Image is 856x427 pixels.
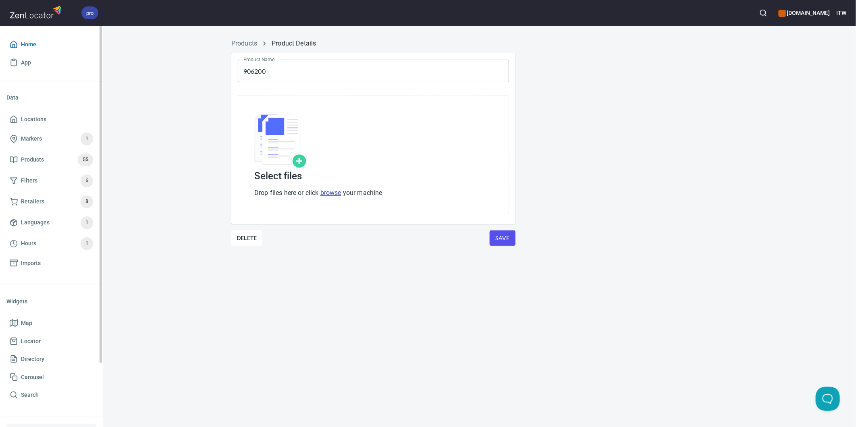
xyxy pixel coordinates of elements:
span: Locations [21,114,46,124]
span: Map [21,318,32,328]
div: Select fileSelect filesDrop files here or click browse your machine [238,95,509,214]
span: Home [21,39,36,50]
span: Search [21,390,39,400]
a: Search [6,386,96,404]
a: Directory [6,350,96,368]
span: Imports [21,258,41,268]
iframe: Help Scout Beacon - Open [816,387,840,411]
button: Save [490,230,515,246]
button: Delete [231,230,262,246]
a: Carousel [6,368,96,386]
h3: Select files [254,170,382,182]
a: Retailers8 [6,191,96,212]
a: Products55 [6,149,96,170]
a: Languages1 [6,212,96,233]
span: Carousel [21,372,44,382]
span: Markers [21,134,42,144]
button: color-CE600E [779,10,786,17]
span: Directory [21,354,44,364]
span: Save [496,233,509,243]
span: App [21,58,31,68]
li: Data [6,88,96,107]
span: 6 [81,176,93,185]
img: Select file [254,112,307,168]
span: Products [21,155,44,165]
a: App [6,54,96,72]
span: 55 [78,155,93,164]
a: Markers1 [6,129,96,149]
button: ITW [836,4,846,22]
span: 1 [81,134,93,143]
span: Delete [237,233,257,243]
span: Retailers [21,197,44,207]
li: Widgets [6,292,96,311]
a: Products [231,39,257,47]
a: Hours1 [6,233,96,254]
nav: breadcrumb [231,39,728,48]
img: zenlocator [10,3,64,21]
span: 1 [81,218,93,227]
h6: [DOMAIN_NAME] [779,8,830,17]
button: Search [754,4,772,22]
span: Locator [21,336,41,346]
span: pro [81,9,98,17]
span: 1 [81,239,93,248]
a: Imports [6,254,96,272]
span: Languages [21,218,50,228]
a: Locator [6,332,96,350]
a: Home [6,35,96,54]
a: Filters6 [6,170,96,191]
a: Locations [6,110,96,129]
h6: ITW [836,8,846,17]
span: Filters [21,176,37,186]
div: pro [81,6,98,19]
a: browse [320,189,341,197]
span: 8 [81,197,93,206]
a: Product Details [272,39,316,47]
a: Map [6,314,96,332]
div: Manage your apps [779,4,830,22]
p: Drop files here or click your machine [254,188,382,198]
span: Hours [21,238,36,249]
